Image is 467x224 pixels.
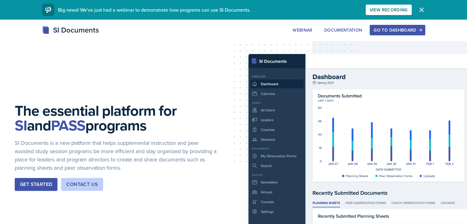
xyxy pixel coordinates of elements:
[293,28,312,33] div: Webinar
[58,6,251,13] span: Big news! We've just had a webinar to demonstrate how programs can use SI Documents.
[370,25,425,35] button: Go to Dashboard
[42,25,99,36] div: SI Documents
[289,25,316,35] button: Webinar
[66,181,98,188] div: Contact Us
[320,25,366,35] button: Documentation
[324,28,362,33] div: Documentation
[374,28,421,33] div: Go to Dashboard
[15,178,57,191] button: Get Started
[61,178,103,191] button: Contact Us
[20,181,52,188] div: Get Started
[366,5,412,15] button: View Recording
[370,7,408,12] div: View Recording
